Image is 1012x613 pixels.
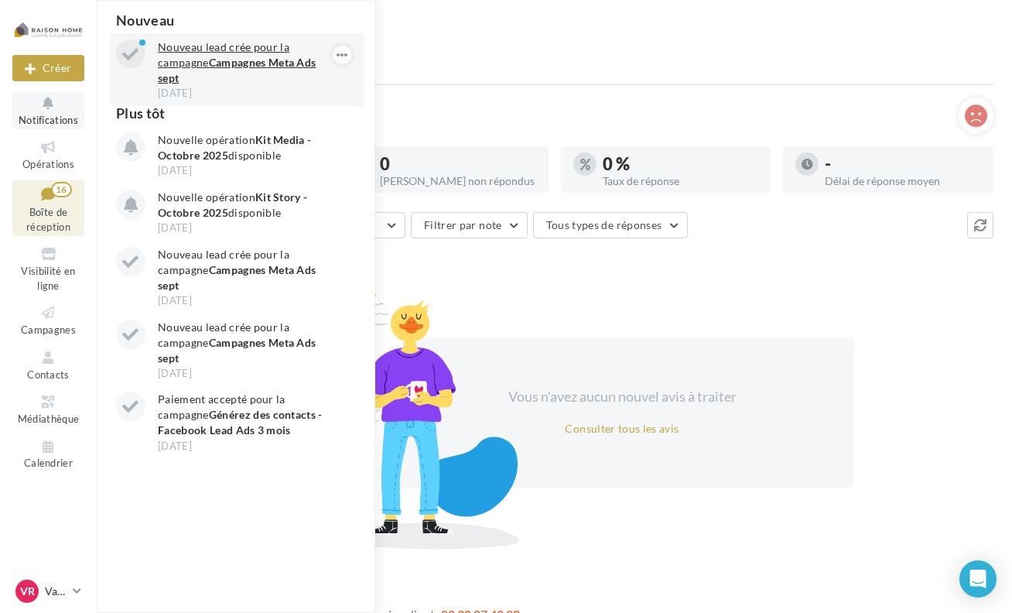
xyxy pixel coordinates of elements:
span: Calendrier [24,457,73,470]
a: Campagnes [12,301,84,339]
div: 0 % [603,156,759,173]
div: Délai de réponse moyen [825,176,981,187]
div: Boîte de réception [115,25,993,48]
a: Médiathèque [12,390,84,428]
span: Médiathèque [18,413,80,425]
span: Notifications [19,114,78,126]
div: - [825,156,981,173]
span: Opérations [22,158,74,170]
div: 0 [380,156,536,173]
span: Contacts [27,368,70,381]
button: Consulter tous les avis [559,420,685,438]
div: 16 [51,182,72,197]
a: Contacts [12,346,84,384]
a: Opérations [12,135,84,173]
button: Filtrer par note [411,212,528,238]
div: Vous n'avez aucun nouvel avis à traiter [489,387,755,407]
span: Tous types de réponses [546,218,662,231]
button: Tous types de réponses [533,212,688,238]
span: Campagnes [21,324,76,336]
a: VR Valorice [PERSON_NAME] [12,577,84,606]
div: Nouvelle campagne [12,55,84,81]
div: Taux de réponse [603,176,759,187]
div: Open Intercom Messenger [959,560,997,598]
a: Visibilité en ligne [12,242,84,295]
p: Valorice [PERSON_NAME] [45,584,67,599]
a: Calendrier [12,435,84,473]
a: Boîte de réception16 [12,180,84,237]
span: Visibilité en ligne [21,265,75,292]
button: Notifications [12,91,84,129]
button: Créer [12,55,84,81]
span: Boîte de réception [26,206,70,233]
span: VR [20,584,35,599]
div: [PERSON_NAME] non répondus [380,176,536,187]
